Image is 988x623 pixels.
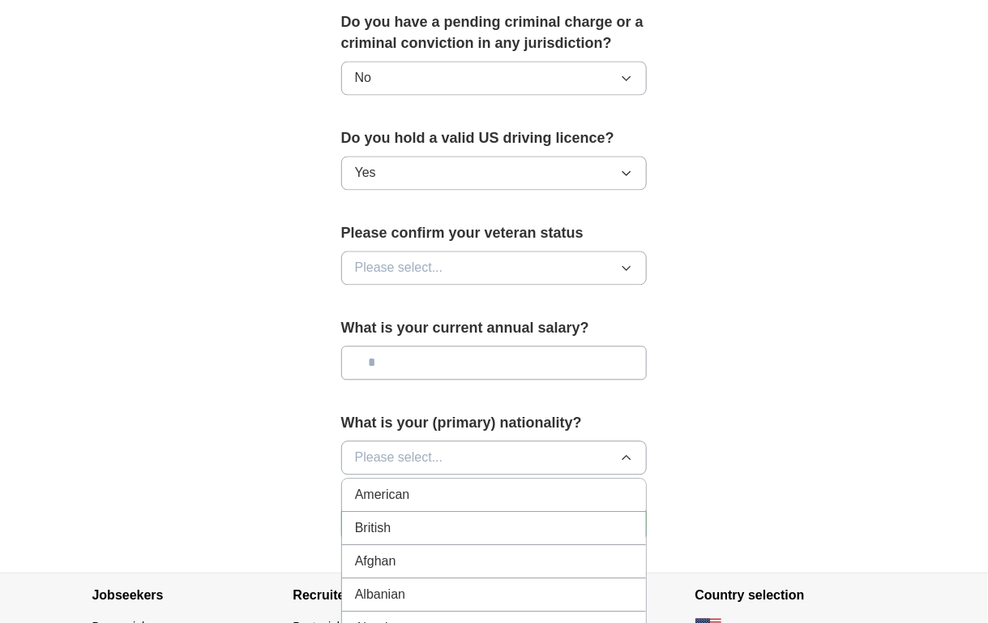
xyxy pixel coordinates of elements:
[355,552,396,572] span: Afghan
[341,318,648,340] label: What is your current annual salary?
[341,413,648,435] label: What is your (primary) nationality?
[355,259,443,278] span: Please select...
[355,69,371,88] span: No
[341,441,648,475] button: Please select...
[341,223,648,245] label: Please confirm your veteran status
[355,449,443,468] span: Please select...
[355,486,410,505] span: American
[355,164,376,183] span: Yes
[695,574,896,619] h4: Country selection
[355,519,391,539] span: British
[355,586,405,605] span: Albanian
[341,128,648,150] label: Do you hold a valid US driving licence?
[341,157,648,191] button: Yes
[341,62,648,96] button: No
[341,251,648,286] button: Please select...
[341,11,648,55] label: Do you have a pending criminal charge or a criminal conviction in any jurisdiction?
